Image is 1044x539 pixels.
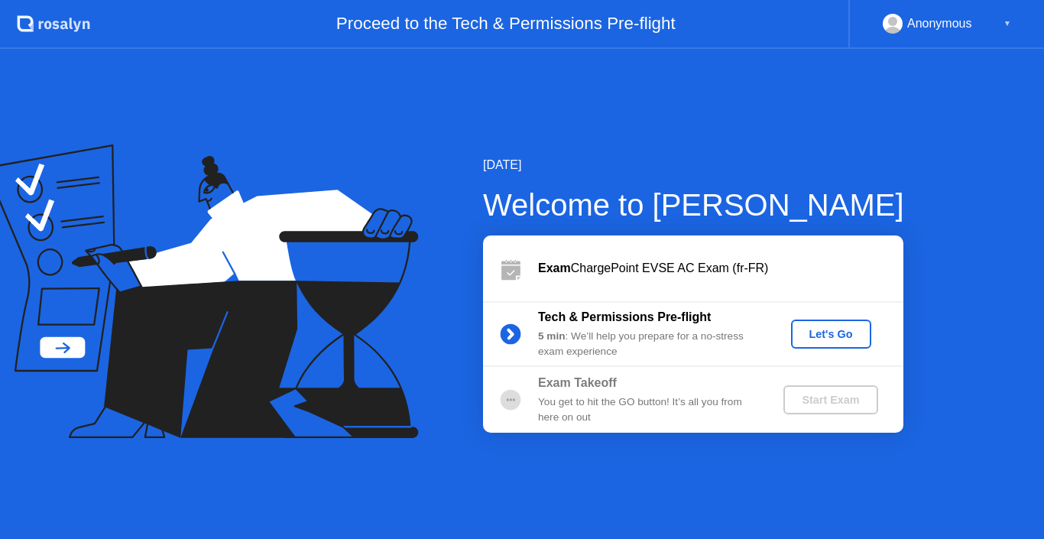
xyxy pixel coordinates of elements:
[791,320,871,349] button: Let's Go
[538,395,758,426] div: You get to hit the GO button! It’s all you from here on out
[907,14,972,34] div: Anonymous
[483,156,904,174] div: [DATE]
[538,310,711,323] b: Tech & Permissions Pre-flight
[538,376,617,389] b: Exam Takeoff
[538,261,571,274] b: Exam
[789,394,871,406] div: Start Exam
[797,328,865,340] div: Let's Go
[483,182,904,228] div: Welcome to [PERSON_NAME]
[538,330,566,342] b: 5 min
[1003,14,1011,34] div: ▼
[538,259,903,278] div: ChargePoint EVSE AC Exam (fr-FR)
[783,385,877,414] button: Start Exam
[538,329,758,360] div: : We’ll help you prepare for a no-stress exam experience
